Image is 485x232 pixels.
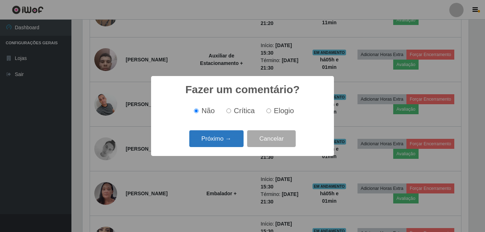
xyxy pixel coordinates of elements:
[185,83,300,96] h2: Fazer um comentário?
[234,107,255,115] span: Crítica
[189,130,244,147] button: Próximo →
[226,109,231,113] input: Crítica
[201,107,215,115] span: Não
[194,109,199,113] input: Não
[274,107,294,115] span: Elogio
[266,109,271,113] input: Elogio
[247,130,296,147] button: Cancelar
